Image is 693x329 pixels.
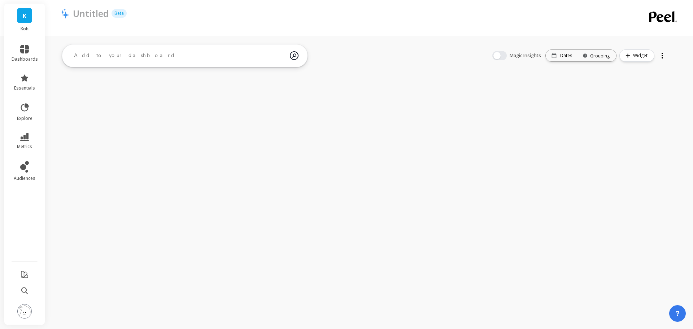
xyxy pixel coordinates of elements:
img: header icon [61,8,69,18]
p: Dates [560,53,572,59]
span: Magic Insights [510,52,542,59]
button: ? [669,305,686,322]
p: Beta [112,9,127,18]
p: Untitled [73,7,109,20]
span: Widget [633,52,650,59]
img: magic search icon [290,46,298,65]
span: K [23,12,26,20]
button: Widget [619,49,654,62]
span: essentials [14,85,35,91]
span: metrics [17,144,32,150]
span: audiences [14,176,35,181]
div: Grouping [585,52,610,59]
span: explore [17,116,32,121]
span: dashboards [12,56,38,62]
img: profile picture [17,304,32,319]
p: Koh [12,26,38,32]
span: ? [675,308,680,319]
